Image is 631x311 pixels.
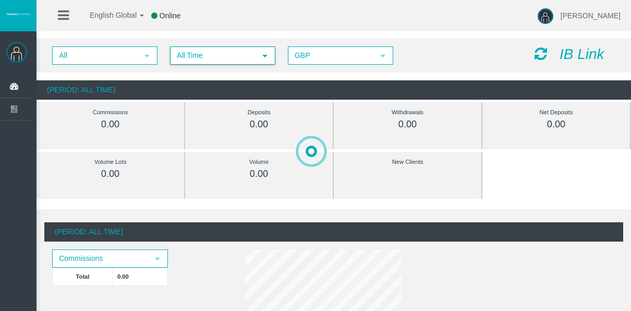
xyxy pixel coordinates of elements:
[209,168,309,180] div: 0.00
[289,47,373,64] span: GBP
[160,11,180,20] span: Online
[506,106,606,118] div: Net Deposits
[538,8,553,24] img: user-image
[60,106,161,118] div: Commissions
[5,12,31,16] img: logo.svg
[357,106,458,118] div: Withdrawals
[60,168,161,180] div: 0.00
[506,118,606,130] div: 0.00
[261,52,269,60] span: select
[44,222,623,242] div: (Period: All Time)
[53,47,138,64] span: All
[153,255,162,263] span: select
[535,46,547,61] i: Reload Dashboard
[560,46,604,62] i: IB Link
[379,52,387,60] span: select
[60,156,161,168] div: Volume Lots
[561,11,621,20] span: [PERSON_NAME]
[209,156,309,168] div: Volume
[143,52,151,60] span: select
[60,118,161,130] div: 0.00
[171,47,256,64] span: All Time
[37,80,631,100] div: (Period: All Time)
[53,250,148,267] span: Commissions
[209,118,309,130] div: 0.00
[76,11,137,19] span: English Global
[357,118,458,130] div: 0.00
[53,268,113,285] td: Total
[113,268,167,285] td: 0.00
[209,106,309,118] div: Deposits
